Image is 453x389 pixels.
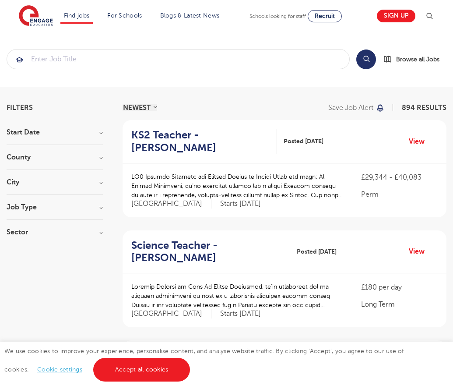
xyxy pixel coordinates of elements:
h3: City [7,179,103,186]
a: Blogs & Latest News [160,12,220,19]
a: Recruit [308,10,342,22]
input: Submit [7,50,349,69]
a: For Schools [107,12,142,19]
a: KS2 Teacher - [PERSON_NAME] [131,129,277,154]
p: £29,344 - £40,083 [361,172,438,183]
span: Recruit [315,13,335,19]
p: LO0 Ipsumdo Sitametc adi Elitsed Doeius te Incidi Utlab etd magn: Al Enimad Minimveni, qu’no exer... [131,172,344,200]
span: 894 RESULTS [402,104,446,112]
p: Perm [361,189,438,200]
a: Browse all Jobs [383,54,446,64]
a: View [409,136,431,147]
h3: Start Date [7,129,103,136]
p: Long Term [361,299,438,310]
a: Accept all cookies [93,358,190,382]
span: [GEOGRAPHIC_DATA] [131,199,211,209]
span: [GEOGRAPHIC_DATA] [131,309,211,318]
p: Save job alert [328,104,373,111]
a: Science Teacher - [PERSON_NAME] [131,239,290,265]
button: Search [356,50,376,69]
button: Save job alert [328,104,385,111]
a: View [409,246,431,257]
p: Starts [DATE] [220,199,261,209]
span: Posted [DATE] [297,247,337,256]
h3: Sector [7,229,103,236]
h3: County [7,154,103,161]
p: Starts [DATE] [220,309,261,318]
h3: Job Type [7,204,103,211]
a: Sign up [377,10,415,22]
span: We use cookies to improve your experience, personalise content, and analyse website traffic. By c... [4,348,404,373]
img: Engage Education [19,5,53,27]
a: Find jobs [64,12,90,19]
div: Submit [7,49,350,69]
a: Cookie settings [37,366,82,373]
span: Browse all Jobs [396,54,439,64]
p: £180 per day [361,282,438,293]
span: Filters [7,104,33,111]
span: Schools looking for staff [249,13,306,19]
h2: KS2 Teacher - [PERSON_NAME] [131,129,270,154]
span: Posted [DATE] [284,137,323,146]
h2: Science Teacher - [PERSON_NAME] [131,239,283,265]
p: Loremip Dolorsi am Cons Ad Elitse Doeiusmod, te’in utlaboreet dol ma aliquaen adminimveni qu nost... [131,282,344,310]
